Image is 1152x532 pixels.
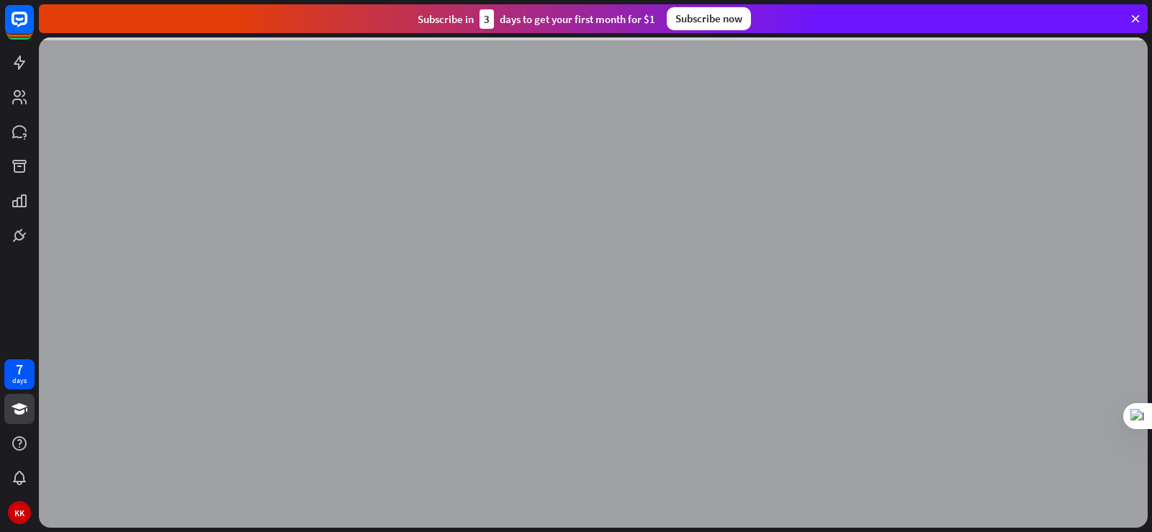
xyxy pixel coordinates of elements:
[480,9,494,29] div: 3
[12,376,27,386] div: days
[667,7,751,30] div: Subscribe now
[8,501,31,524] div: KK
[418,9,655,29] div: Subscribe in days to get your first month for $1
[16,363,23,376] div: 7
[4,359,35,389] a: 7 days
